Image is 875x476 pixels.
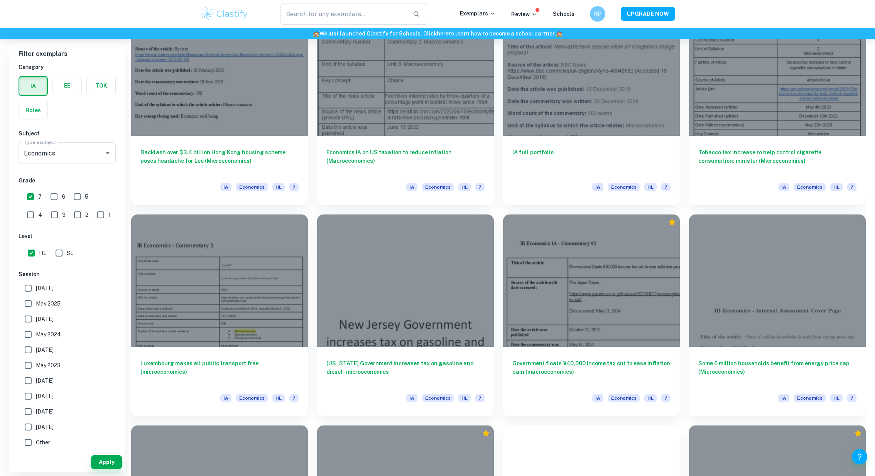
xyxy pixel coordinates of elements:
span: 7 [38,192,42,201]
span: Other [36,438,50,447]
img: Clastify logo [200,6,249,22]
span: 7 [847,183,856,191]
h6: Some 6 million households benefit from energy price cap (Microeconomics) [698,359,856,385]
span: HL [644,394,657,402]
span: Economics [608,394,640,402]
span: 1 [108,211,111,219]
a: here [437,30,449,37]
h6: Government floats ¥40,000 income tax cut to ease inflation pain (macroeconomics) [512,359,671,385]
span: HL [39,249,46,257]
button: EE [53,76,81,95]
span: HL [644,183,657,191]
span: Economics [794,183,826,191]
span: 7 [847,394,856,402]
label: Type a subject [24,139,56,145]
h6: Category [19,63,116,71]
span: IA [592,394,603,402]
h6: Session [19,270,116,279]
span: May 2024 [36,330,61,339]
span: 7 [661,394,671,402]
span: IA [406,183,417,191]
span: IA [406,394,417,402]
span: 4 [38,211,42,219]
button: TOK [87,76,115,95]
span: [DATE] [36,376,54,385]
span: HL [830,183,843,191]
p: Review [511,10,537,19]
span: Economics [236,183,268,191]
span: IA [220,394,231,402]
button: IA [19,77,47,95]
button: Open [102,148,113,159]
h6: Tobacco tax increase to help control cigarette consumption: minister (Microeconomics) [698,148,856,174]
span: [DATE] [36,392,54,400]
h6: Subject [19,129,116,138]
span: HL [272,183,285,191]
h6: Filter exemplars [9,43,125,65]
span: 5 [85,192,88,201]
span: 7 [289,394,299,402]
a: IA full portfolioIAEconomicsHL7 [503,3,680,205]
span: 6 [62,192,65,201]
a: Government floats ¥40,000 income tax cut to ease inflation pain (macroeconomics)IAEconomicsHL7 [503,214,680,417]
button: UPGRADE NOW [621,7,675,21]
p: Exemplars [460,9,496,18]
div: Premium [482,429,490,437]
div: Premium [854,429,862,437]
input: Search for any exemplars... [280,3,407,25]
span: IA [592,183,603,191]
span: 🏫 [556,30,562,37]
span: 7 [475,183,485,191]
button: Help and Feedback [852,449,867,464]
h6: Grade [19,176,116,185]
span: [DATE] [36,423,54,431]
span: 7 [661,183,671,191]
a: Schools [553,11,574,17]
a: Backlash over $3.4 billion Hong Kong housing scheme poses headache for Lee (Microeconomics)IAEcon... [131,3,308,205]
h6: Luxembourg makes all public transport free (microeconomics) [140,359,299,385]
button: Notes [19,101,47,120]
span: HL [272,394,285,402]
span: [DATE] [36,346,54,354]
span: HL [458,394,471,402]
span: May 2025 [36,299,61,308]
span: May 2023 [36,361,61,370]
span: 🏫 [313,30,319,37]
a: Tobacco tax increase to help control cigarette consumption: minister (Microeconomics)IAEconomicsHL7 [689,3,866,205]
span: Economics [422,394,454,402]
span: 7 [475,394,485,402]
span: Economics [794,394,826,402]
span: [DATE] [36,284,54,292]
span: HL [830,394,843,402]
h6: [US_STATE] Government increases tax on gasoline and diesel - microeconomics [326,359,485,385]
div: Premium [668,218,676,226]
span: Economics [422,183,454,191]
a: Economics IA on US taxation to reduce inflation (Macroeconomics)IAEconomicsHL7 [317,3,494,205]
span: [DATE] [36,407,54,416]
button: RP [590,6,605,22]
span: 3 [62,211,66,219]
h6: Economics IA on US taxation to reduce inflation (Macroeconomics) [326,148,485,174]
h6: RP [593,10,602,18]
span: IA [220,183,231,191]
span: IA [778,183,789,191]
span: Economics [236,394,268,402]
a: [US_STATE] Government increases tax on gasoline and diesel - microeconomicsIAEconomicsHL7 [317,214,494,417]
span: 7 [289,183,299,191]
span: HL [458,183,471,191]
h6: Backlash over $3.4 billion Hong Kong housing scheme poses headache for Lee (Microeconomics) [140,148,299,174]
a: Luxembourg makes all public transport free (microeconomics)IAEconomicsHL7 [131,214,308,417]
button: Apply [91,455,122,469]
h6: We just launched Clastify for Schools. Click to learn how to become a school partner. [2,29,873,38]
h6: IA full portfolio [512,148,671,174]
h6: Level [19,232,116,240]
span: [DATE] [36,315,54,323]
span: 2 [85,211,88,219]
span: Economics [608,183,640,191]
span: IA [778,394,789,402]
span: SL [67,249,73,257]
a: Some 6 million households benefit from energy price cap (Microeconomics)IAEconomicsHL7 [689,214,866,417]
